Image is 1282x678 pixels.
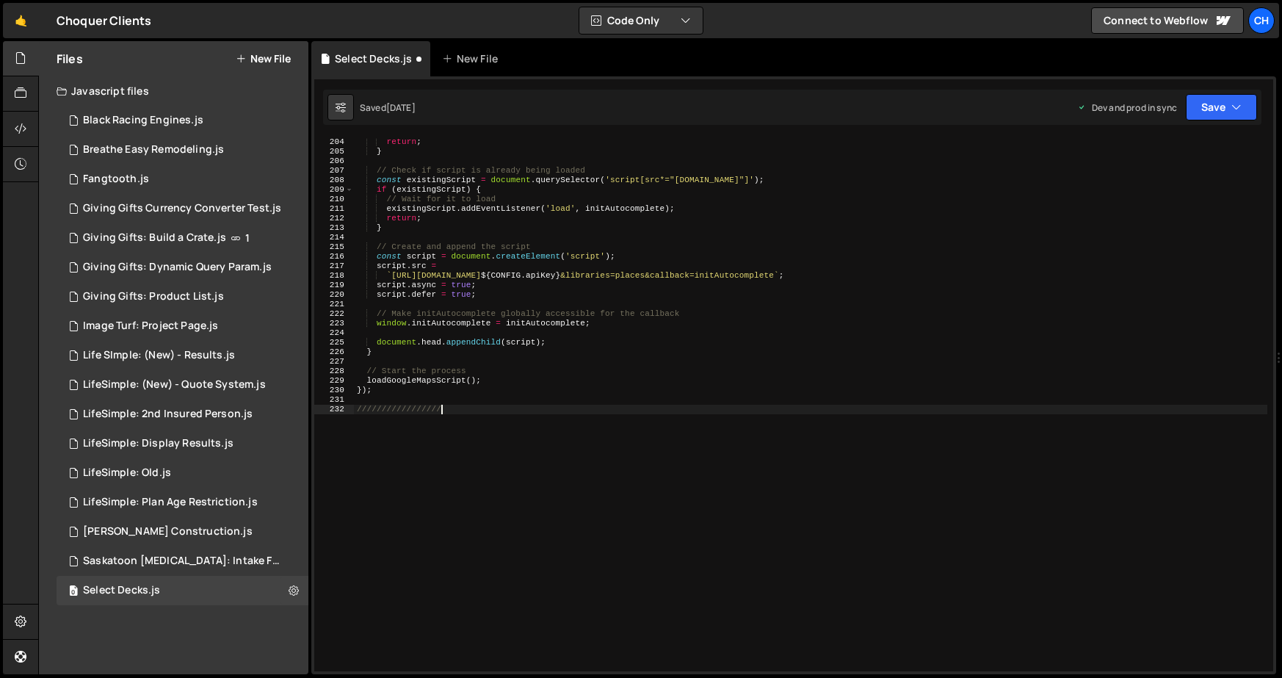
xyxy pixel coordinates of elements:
div: Dev and prod in sync [1077,101,1177,114]
div: Life SImple: (New) - Results.js [83,349,235,362]
div: 226 [314,347,354,357]
div: Giving Gifts Currency Converter Test.js [83,202,281,215]
div: 204 [314,137,354,147]
div: 216 [314,252,354,262]
div: 220 [314,290,354,300]
div: New File [442,51,504,66]
div: 214 [314,233,354,242]
a: Connect to Webflow [1091,7,1244,34]
div: 6642/21694.js [57,341,308,370]
div: 6642/17178.js [57,282,308,311]
div: 209 [314,185,354,195]
div: LifeSimple: 2nd Insured Person.js [83,408,253,421]
div: Giving Gifts: Dynamic Query Param.js [83,261,272,274]
div: 6642/19885.js [57,400,308,429]
div: LifeSimple: Display Results.js [83,437,233,450]
div: Giving Gifts: Product List.js [83,290,224,303]
div: LifeSimple: Plan Age Restriction.js [83,496,258,509]
div: 206 [314,156,354,166]
div: Choquer Clients [57,12,151,29]
div: Breathe Easy Remodeling.js [83,143,224,156]
div: Select Decks.js [83,584,160,597]
a: Ch [1248,7,1275,34]
div: 228 [314,367,354,376]
div: 215 [314,242,354,252]
div: 217 [314,262,354,271]
div: 227 [314,357,354,367]
div: 6642/21531.js [57,429,308,458]
a: 🤙 [3,3,39,38]
div: 231 [314,395,354,405]
div: 213 [314,223,354,233]
div: Javascript files [39,76,308,106]
div: 6642/21464.js [57,370,308,400]
div: Image Turf: Project Page.js [83,320,218,333]
div: 232 [314,405,354,414]
div: 230 [314,386,354,395]
div: 6642/18231.js [57,311,308,341]
div: Fangtooth.js [83,173,149,186]
div: LifeSimple: Old.js [83,466,171,480]
div: 6642/21483.js [57,458,308,488]
div: 207 [314,166,354,176]
div: 6642/13149.js [57,253,308,282]
div: 6642/45108.js [57,576,308,605]
div: 6642/39014.js [57,135,308,165]
div: Select Decks.js [335,51,412,66]
button: New File [236,53,291,65]
div: 205 [314,147,354,156]
button: Save [1186,94,1257,120]
div: 225 [314,338,354,347]
div: 6642/12828.js [57,223,308,253]
div: 221 [314,300,354,309]
div: 218 [314,271,354,281]
div: 6642/36038.js [57,517,308,547]
div: [PERSON_NAME] Construction.js [83,525,253,538]
div: 222 [314,309,354,319]
button: Code Only [579,7,703,34]
div: 229 [314,376,354,386]
div: 223 [314,319,354,328]
div: LifeSimple: (New) - Quote System.js [83,378,266,392]
div: 6642/12785.js [57,547,314,576]
div: 224 [314,328,354,338]
div: 211 [314,204,354,214]
span: 0 [69,586,78,598]
div: 6642/27391.js [57,106,308,135]
div: 6642/18376.js [57,488,308,517]
div: 208 [314,176,354,185]
span: 1 [245,232,250,244]
div: 219 [314,281,354,290]
div: [DATE] [386,101,416,114]
div: Saved [360,101,416,114]
div: Black Racing Engines.js [83,114,203,127]
div: Giving Gifts: Build a Crate.js [83,231,226,245]
div: 210 [314,195,354,204]
div: 6642/24962.js [57,165,308,194]
div: 6642/17331.js [57,194,309,223]
div: 212 [314,214,354,223]
div: Saskatoon [MEDICAL_DATA]: Intake Form.js [83,555,286,568]
h2: Files [57,51,83,67]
